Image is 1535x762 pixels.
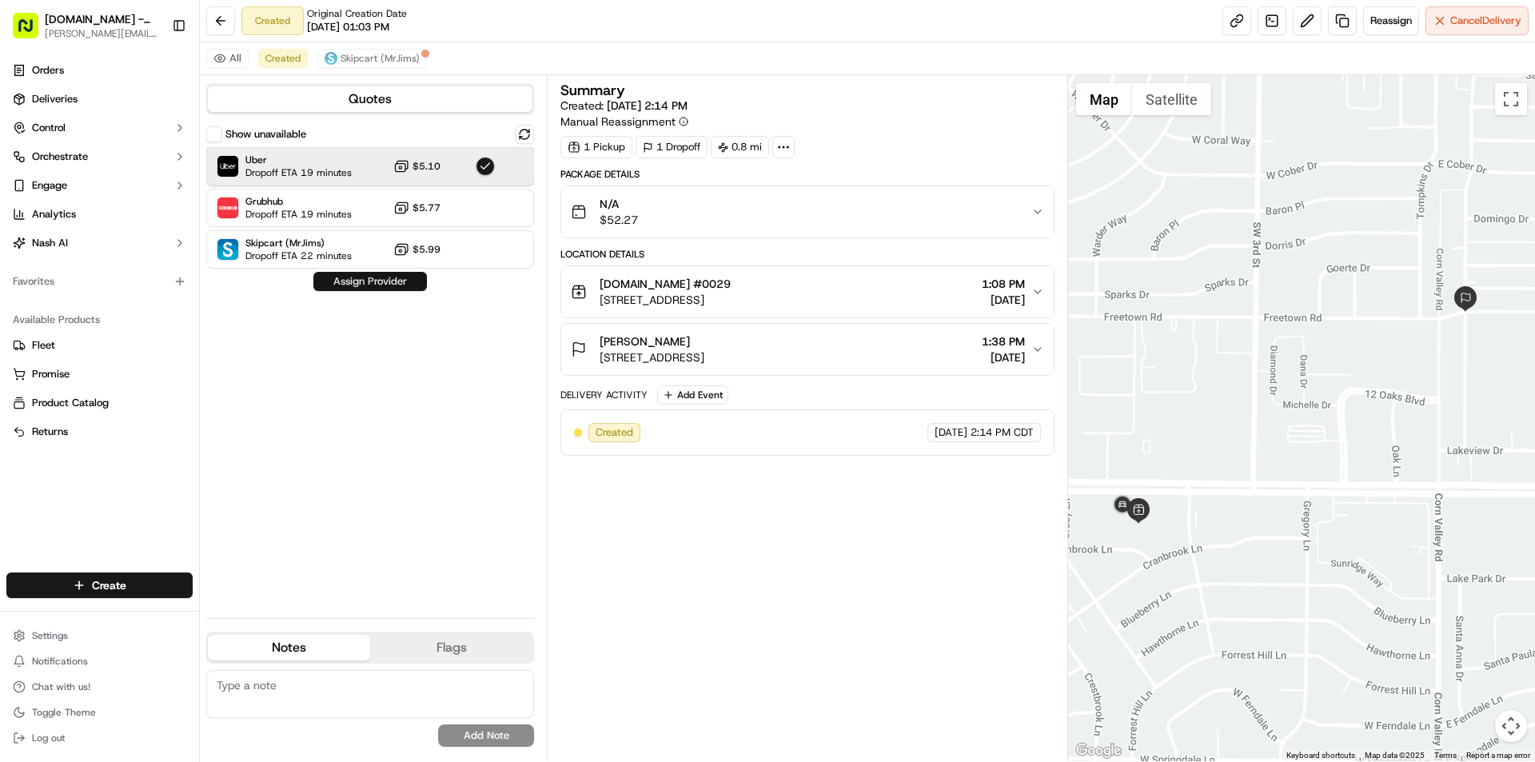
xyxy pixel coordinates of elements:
button: [DOMAIN_NAME] - [GEOGRAPHIC_DATA][PERSON_NAME][EMAIL_ADDRESS][PERSON_NAME][DOMAIN_NAME] [6,6,165,45]
span: Dropoff ETA 19 minutes [245,208,352,221]
button: Add Event [657,385,728,405]
img: Nash [16,16,48,48]
a: Returns [13,425,186,439]
span: $5.10 [413,160,441,173]
button: Show satellite imagery [1132,83,1211,115]
span: Created: [560,98,688,114]
span: Settings [32,629,68,642]
img: 1736555255976-a54dd68f-1ca7-489b-9aae-adbdc363a1c4 [16,153,45,182]
label: Show unavailable [225,127,306,142]
button: Notes [208,635,370,660]
span: Log out [32,732,65,744]
p: Welcome 👋 [16,64,291,90]
div: 1 [1110,493,1135,518]
span: Reassign [1370,14,1412,28]
img: Skipcart (MrJims) [217,239,238,260]
img: profile_skipcart_partner.png [325,52,337,65]
button: Engage [6,173,193,198]
span: Dropoff ETA 22 minutes [245,249,352,262]
span: Fleet [32,338,55,353]
button: Skipcart (MrJims) [317,49,427,68]
button: Manual Reassignment [560,114,688,130]
span: [PERSON_NAME] [50,248,130,261]
button: Product Catalog [6,390,193,416]
span: [DATE] 2:14 PM [607,98,688,113]
button: Start new chat [272,158,291,177]
span: Orders [32,63,64,78]
span: Orchestrate [32,150,88,164]
button: Toggle Theme [6,701,193,724]
button: Fleet [6,333,193,358]
span: [DATE] [142,291,174,304]
div: Start new chat [72,153,262,169]
span: Pylon [159,397,193,409]
img: Grubhub [217,197,238,218]
span: [PERSON_NAME] [50,291,130,304]
button: Log out [6,727,193,749]
a: Deliveries [6,86,193,112]
a: Terms (opens in new tab) [1434,751,1457,760]
button: Show street map [1076,83,1132,115]
button: Keyboard shortcuts [1286,750,1355,761]
a: Promise [13,367,186,381]
button: CancelDelivery [1425,6,1529,35]
div: Favorites [6,269,193,294]
button: Promise [6,361,193,387]
button: Chat with us! [6,676,193,698]
button: All [206,49,249,68]
div: 1 Dropoff [636,136,708,158]
input: Got a question? Start typing here... [42,103,288,120]
img: 1736555255976-a54dd68f-1ca7-489b-9aae-adbdc363a1c4 [32,292,45,305]
span: 1:38 PM [982,333,1025,349]
span: Notifications [32,655,88,668]
div: Available Products [6,307,193,333]
span: Engage [32,178,67,193]
button: Map camera controls [1495,710,1527,742]
a: Report a map error [1466,751,1530,760]
span: Returns [32,425,68,439]
span: Promise [32,367,70,381]
span: Deliveries [32,92,78,106]
img: Google [1072,740,1125,761]
div: 📗 [16,359,29,372]
button: Settings [6,624,193,647]
button: $5.10 [393,158,441,174]
span: [DATE] [935,425,967,440]
a: Powered byPylon [113,396,193,409]
span: • [133,291,138,304]
button: [PERSON_NAME][EMAIL_ADDRESS][PERSON_NAME][DOMAIN_NAME] [45,27,159,40]
span: 1:08 PM [982,276,1025,292]
span: Uber [245,154,352,166]
span: Nash AI [32,236,68,250]
span: Create [92,577,126,593]
span: Analytics [32,207,76,221]
div: Package Details [560,168,1054,181]
span: Dropoff ETA 19 minutes [245,166,352,179]
span: Knowledge Base [32,357,122,373]
button: Flags [370,635,532,660]
button: Orchestrate [6,144,193,170]
button: Control [6,115,193,141]
img: Joseph V. [16,233,42,258]
button: [DOMAIN_NAME] #0029[STREET_ADDRESS]1:08 PM[DATE] [561,266,1053,317]
a: Product Catalog [13,396,186,410]
button: Notifications [6,650,193,672]
span: $5.77 [413,201,441,214]
button: Quotes [208,86,532,112]
span: [DATE] [982,349,1025,365]
div: 2 [1453,286,1478,312]
button: [DOMAIN_NAME] - [GEOGRAPHIC_DATA] [45,11,159,27]
button: Toggle fullscreen view [1495,83,1527,115]
span: Original Creation Date [307,7,407,20]
span: Control [32,121,66,135]
span: [STREET_ADDRESS] [600,349,704,365]
button: See all [248,205,291,224]
img: 1736555255976-a54dd68f-1ca7-489b-9aae-adbdc363a1c4 [32,249,45,261]
button: [PERSON_NAME][STREET_ADDRESS]1:38 PM[DATE] [561,324,1053,375]
h3: Summary [560,83,625,98]
span: Manual Reassignment [560,114,676,130]
a: 💻API Documentation [129,351,263,380]
span: [DATE] [142,248,174,261]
